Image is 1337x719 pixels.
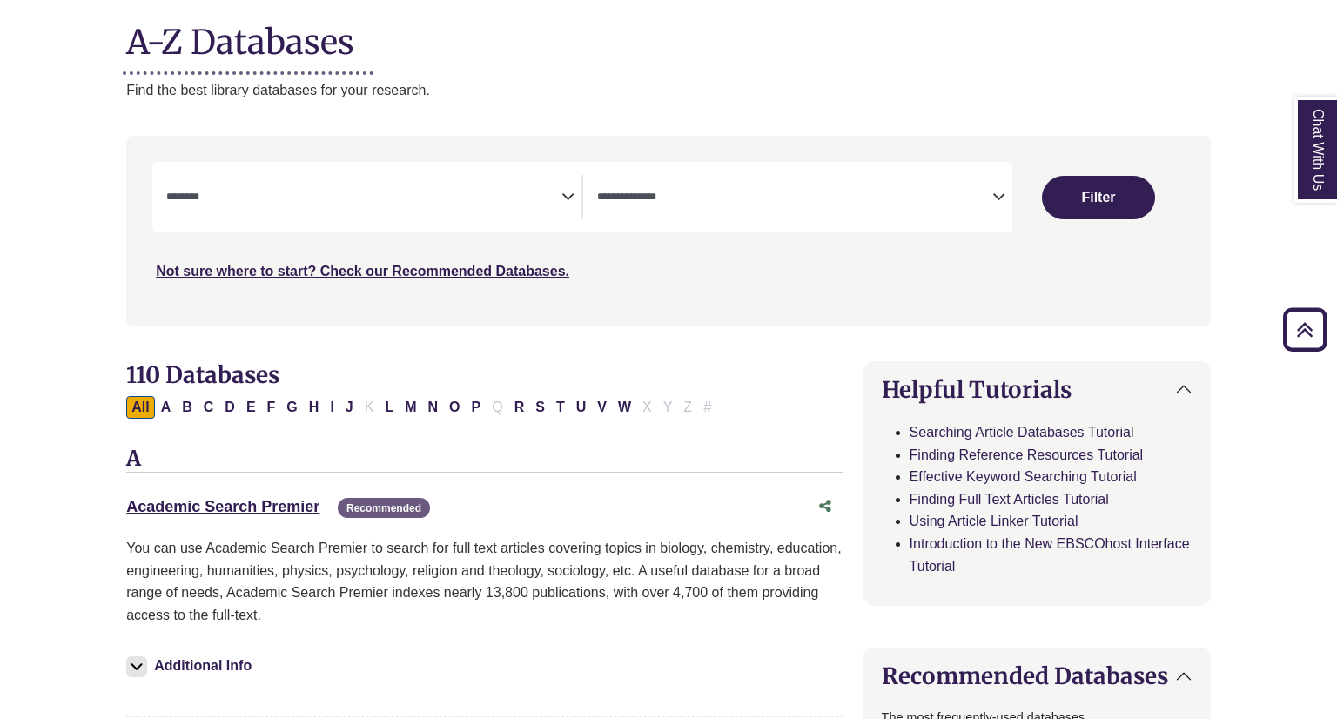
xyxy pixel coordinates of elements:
[177,396,198,419] button: Filter Results B
[808,490,843,523] button: Share this database
[597,192,992,205] textarea: Search
[910,469,1137,484] a: Effective Keyword Searching Tutorial
[126,136,1211,326] nav: Search filters
[592,396,612,419] button: Filter Results V
[219,396,240,419] button: Filter Results D
[126,537,842,626] p: You can use Academic Search Premier to search for full text articles covering topics in biology, ...
[910,492,1109,507] a: Finding Full Text Articles Tutorial
[156,396,177,419] button: Filter Results A
[126,654,257,678] button: Additional Info
[444,396,465,419] button: Filter Results O
[551,396,570,419] button: Filter Results T
[864,362,1210,417] button: Helpful Tutorials
[241,396,261,419] button: Filter Results E
[156,264,569,279] a: Not sure where to start? Check our Recommended Databases.
[304,396,325,419] button: Filter Results H
[126,9,1211,62] h1: A-Z Databases
[509,396,530,419] button: Filter Results R
[530,396,550,419] button: Filter Results S
[340,396,359,419] button: Filter Results J
[126,79,1211,102] p: Find the best library databases for your research.
[126,399,718,413] div: Alpha-list to filter by first letter of database name
[126,360,279,389] span: 110 Databases
[126,498,319,515] a: Academic Search Premier
[910,514,1078,528] a: Using Article Linker Tutorial
[467,396,487,419] button: Filter Results P
[198,396,219,419] button: Filter Results C
[1277,318,1333,341] a: Back to Top
[281,396,302,419] button: Filter Results G
[1042,176,1155,219] button: Submit for Search Results
[910,425,1134,440] a: Searching Article Databases Tutorial
[325,396,339,419] button: Filter Results I
[910,536,1190,574] a: Introduction to the New EBSCOhost Interface Tutorial
[126,447,842,473] h3: A
[338,498,430,518] span: Recommended
[910,447,1144,462] a: Finding Reference Resources Tutorial
[423,396,444,419] button: Filter Results N
[864,648,1210,703] button: Recommended Databases
[126,396,154,419] button: All
[571,396,592,419] button: Filter Results U
[380,396,399,419] button: Filter Results L
[166,192,561,205] textarea: Search
[400,396,421,419] button: Filter Results M
[262,396,281,419] button: Filter Results F
[613,396,636,419] button: Filter Results W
